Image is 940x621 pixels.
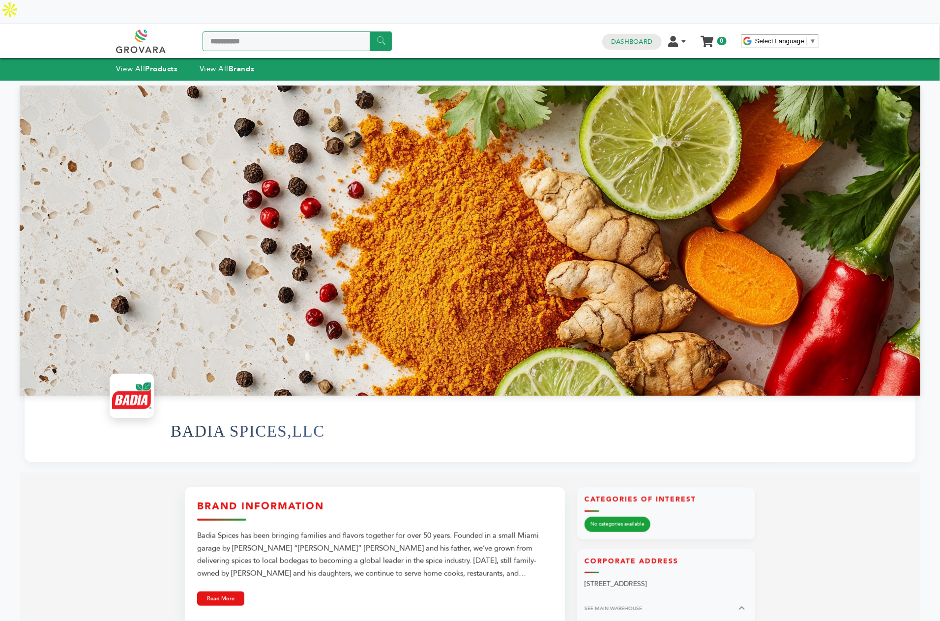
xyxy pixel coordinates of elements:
h3: Categories of Interest [585,495,748,512]
a: My Cart [702,33,713,43]
p: [STREET_ADDRESS] [585,578,748,590]
span: Select Language [755,37,804,45]
span: ​ [807,37,807,45]
span: SEE MAIN WAREHOUSE [585,605,642,612]
h3: Corporate Address [585,557,748,574]
h1: BADIA SPICES,LLC [171,407,325,455]
strong: Products [145,64,177,74]
a: Select Language​ [755,37,816,45]
strong: Brands [229,64,254,74]
a: View AllBrands [200,64,255,74]
a: View AllProducts [116,64,178,74]
button: Read More [197,591,244,606]
input: Search a product or brand... [203,31,392,51]
span: ▼ [810,37,816,45]
span: No categories available [585,517,650,532]
button: SEE MAIN WAREHOUSE [585,602,748,614]
span: 0 [717,37,727,45]
img: BADIA SPICES,LLC Logo [112,376,151,415]
h3: Brand Information [197,500,553,521]
a: Dashboard [611,37,652,46]
div: Badia Spices has been bringing families and flavors together for over 50 years. Founded in a smal... [197,530,553,580]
